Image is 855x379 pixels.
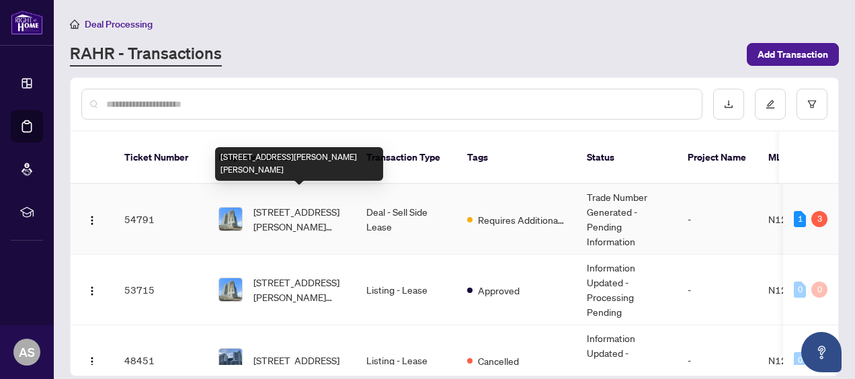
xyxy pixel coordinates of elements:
[85,18,153,30] span: Deal Processing
[794,211,806,227] div: 1
[19,343,35,362] span: AS
[801,332,842,372] button: Open asap
[81,279,103,300] button: Logo
[356,255,456,325] td: Listing - Lease
[794,282,806,298] div: 0
[253,275,345,304] span: [STREET_ADDRESS][PERSON_NAME][PERSON_NAME]
[478,283,520,298] span: Approved
[768,213,823,225] span: N12408044
[576,132,677,184] th: Status
[758,44,828,65] span: Add Transaction
[768,284,823,296] span: N12408044
[70,42,222,67] a: RAHR - Transactions
[219,278,242,301] img: thumbnail-img
[253,353,339,368] span: [STREET_ADDRESS]
[456,132,576,184] th: Tags
[87,356,97,367] img: Logo
[87,286,97,296] img: Logo
[81,208,103,230] button: Logo
[114,132,208,184] th: Ticket Number
[811,211,827,227] div: 3
[713,89,744,120] button: download
[114,184,208,255] td: 54791
[215,147,383,181] div: [STREET_ADDRESS][PERSON_NAME][PERSON_NAME]
[768,354,823,366] span: N12339882
[356,184,456,255] td: Deal - Sell Side Lease
[724,99,733,109] span: download
[576,255,677,325] td: Information Updated - Processing Pending
[758,132,838,184] th: MLS #
[70,19,79,29] span: home
[755,89,786,120] button: edit
[747,43,839,66] button: Add Transaction
[677,132,758,184] th: Project Name
[766,99,775,109] span: edit
[478,353,519,368] span: Cancelled
[253,204,345,234] span: [STREET_ADDRESS][PERSON_NAME][PERSON_NAME]
[797,89,827,120] button: filter
[219,349,242,372] img: thumbnail-img
[219,208,242,230] img: thumbnail-img
[478,212,565,227] span: Requires Additional Docs
[811,282,827,298] div: 0
[114,255,208,325] td: 53715
[677,255,758,325] td: -
[807,99,817,109] span: filter
[794,352,806,368] div: 0
[356,132,456,184] th: Transaction Type
[576,184,677,255] td: Trade Number Generated - Pending Information
[677,184,758,255] td: -
[11,10,43,35] img: logo
[87,215,97,226] img: Logo
[208,132,356,184] th: Property Address
[81,349,103,371] button: Logo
